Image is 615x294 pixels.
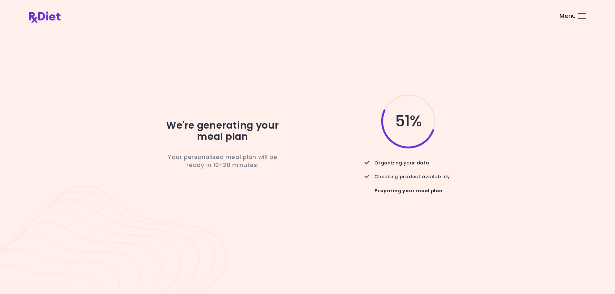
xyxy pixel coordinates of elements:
[29,12,61,23] img: RxDiet
[395,116,422,127] span: 51 %
[159,153,287,169] p: Your personalised meal plan will be ready in 10-20 minutes.
[365,166,453,180] div: Checking product availability
[365,153,453,166] div: Organizing your data
[365,180,453,201] div: Preparing your meal plan
[159,120,287,142] h2: We're generating your meal plan
[560,13,576,19] span: Menu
